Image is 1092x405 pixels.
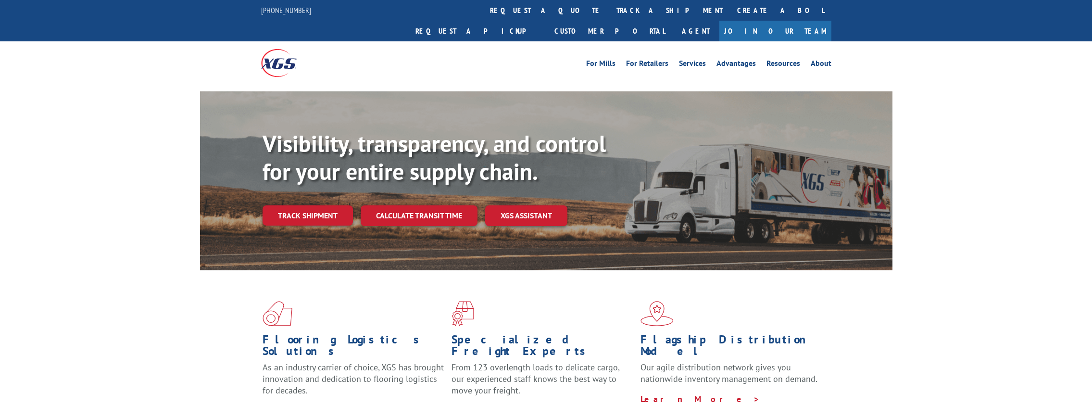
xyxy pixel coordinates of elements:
a: Customer Portal [547,21,672,41]
a: Agent [672,21,719,41]
img: xgs-icon-focused-on-flooring-red [452,301,474,326]
span: Our agile distribution network gives you nationwide inventory management on demand. [640,362,817,384]
a: Calculate transit time [361,205,477,226]
a: Services [679,60,706,70]
a: About [811,60,831,70]
a: Advantages [716,60,756,70]
h1: Flooring Logistics Solutions [263,334,444,362]
h1: Flagship Distribution Model [640,334,822,362]
a: Resources [766,60,800,70]
a: Learn More > [640,393,760,405]
a: [PHONE_NUMBER] [261,5,311,15]
span: As an industry carrier of choice, XGS has brought innovation and dedication to flooring logistics... [263,362,444,396]
a: Join Our Team [719,21,831,41]
a: For Mills [586,60,615,70]
img: xgs-icon-total-supply-chain-intelligence-red [263,301,292,326]
a: For Retailers [626,60,668,70]
a: XGS ASSISTANT [485,205,567,226]
h1: Specialized Freight Experts [452,334,633,362]
b: Visibility, transparency, and control for your entire supply chain. [263,128,606,186]
img: xgs-icon-flagship-distribution-model-red [640,301,674,326]
p: From 123 overlength loads to delicate cargo, our experienced staff knows the best way to move you... [452,362,633,405]
a: Request a pickup [408,21,547,41]
a: Track shipment [263,205,353,226]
